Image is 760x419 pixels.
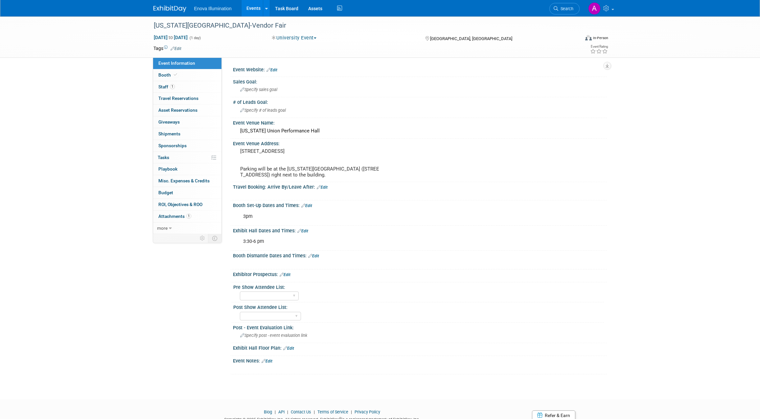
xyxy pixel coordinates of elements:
span: [GEOGRAPHIC_DATA], [GEOGRAPHIC_DATA] [430,36,512,41]
a: Blog [264,409,272,414]
a: Misc. Expenses & Credits [153,175,221,187]
div: Event Website: [233,65,607,73]
a: Edit [171,46,181,51]
a: Shipments [153,128,221,140]
span: 1 [186,214,191,219]
a: Edit [308,254,319,258]
a: Playbook [153,163,221,175]
a: Travel Reservations [153,93,221,104]
td: Toggle Event Tabs [208,234,221,243]
a: Search [549,3,580,14]
span: | [286,409,290,414]
span: Specify sales goal [240,87,277,92]
span: Specify # of leads goal [240,108,286,113]
div: Post Show Attendee List: [233,302,604,311]
span: [DATE] [DATE] [153,35,188,40]
span: more [157,225,168,231]
div: Exhibit Hall Dates and Times: [233,226,607,234]
span: Tasks [158,155,169,160]
div: # of Leads Goal: [233,97,607,105]
div: [US_STATE] Union Performance Hall [238,126,602,136]
div: In-Person [593,35,608,40]
pre: [STREET_ADDRESS] Parking will be at the [US_STATE][GEOGRAPHIC_DATA] ([STREET_ADDRESS]) right next... [240,148,381,178]
a: Sponsorships [153,140,221,151]
span: (1 day) [189,36,201,40]
span: to [168,35,174,40]
a: ROI, Objectives & ROO [153,199,221,210]
a: more [153,222,221,234]
div: Exhibit Hall Floor Plan: [233,343,607,352]
span: Misc. Expenses & Credits [158,178,210,183]
a: Edit [317,185,328,190]
a: Edit [266,68,277,72]
span: Shipments [158,131,180,136]
a: Event Information [153,58,221,69]
span: Enova Illumination [194,6,232,11]
i: Booth reservation complete [174,73,177,77]
span: | [312,409,316,414]
a: Booth [153,69,221,81]
a: Edit [297,229,308,233]
a: Contact Us [291,409,311,414]
span: | [349,409,354,414]
span: Event Information [158,60,195,66]
div: Booth Set-Up Dates and Times: [233,200,607,209]
div: Event Rating [590,45,608,48]
a: Edit [280,272,290,277]
div: Sales Goal: [233,77,607,85]
a: Edit [262,359,272,363]
span: | [273,409,277,414]
a: Attachments1 [153,211,221,222]
td: Tags [153,45,181,52]
div: Event Venue Name: [233,118,607,126]
span: Asset Reservations [158,107,197,113]
span: Budget [158,190,173,195]
div: Travel Booking: Arrive By/Leave After: [233,182,607,191]
button: University Event [269,35,319,41]
span: ROI, Objectives & ROO [158,202,202,207]
a: Edit [283,346,294,351]
span: Search [558,6,573,11]
span: Playbook [158,166,177,172]
a: API [278,409,285,414]
td: Personalize Event Tab Strip [197,234,208,243]
div: Event Format [541,34,609,44]
div: 3:30-6 pm [239,235,535,248]
img: Format-Inperson.png [585,35,592,40]
div: Event Notes: [233,356,607,364]
img: Abby Nelson [588,2,601,15]
a: Privacy Policy [355,409,380,414]
a: Staff1 [153,81,221,93]
a: Terms of Service [317,409,348,414]
span: 1 [170,84,175,89]
div: Pre Show Attendee List: [233,282,604,291]
span: Booth [158,72,178,78]
a: Asset Reservations [153,105,221,116]
div: [US_STATE][GEOGRAPHIC_DATA]-Vendor Fair [151,20,570,32]
span: Sponsorships [158,143,187,148]
div: Post - Event Evaluation Link: [233,323,607,331]
div: Exhibitor Prospectus: [233,269,607,278]
a: Edit [301,203,312,208]
div: 3pm [239,210,535,223]
a: Budget [153,187,221,198]
span: Giveaways [158,119,180,125]
div: Booth Dismantle Dates and Times: [233,251,607,259]
a: Tasks [153,152,221,163]
span: Specify post - event evaluation link [240,333,307,338]
span: Travel Reservations [158,96,198,101]
a: Giveaways [153,116,221,128]
span: Attachments [158,214,191,219]
div: Event Venue Address: [233,139,607,147]
img: ExhibitDay [153,6,186,12]
span: Staff [158,84,175,89]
